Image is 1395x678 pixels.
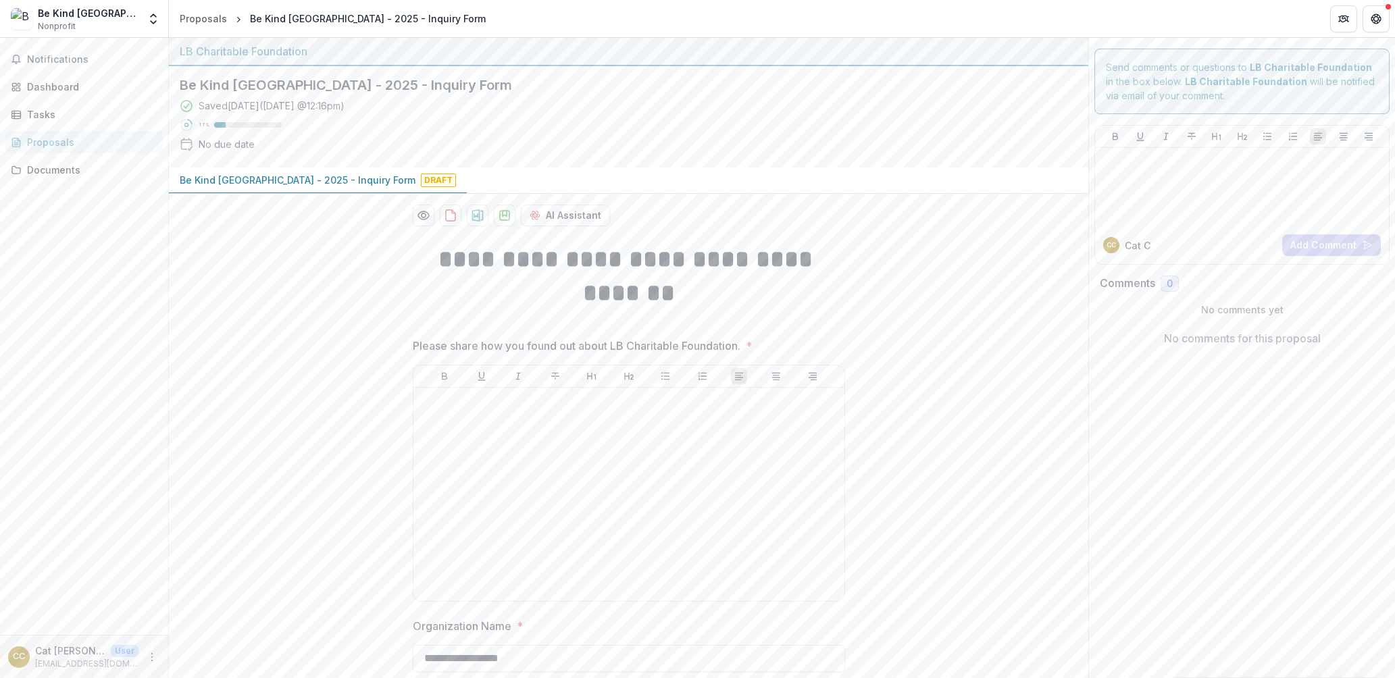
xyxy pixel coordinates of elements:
[1363,5,1390,32] button: Get Help
[38,6,138,20] div: Be Kind [GEOGRAPHIC_DATA]
[1330,5,1357,32] button: Partners
[1234,128,1250,145] button: Heading 2
[1184,128,1200,145] button: Strike
[657,368,674,384] button: Bullet List
[5,103,163,126] a: Tasks
[38,20,76,32] span: Nonprofit
[1158,128,1174,145] button: Italicize
[199,99,345,113] div: Saved [DATE] ( [DATE] @ 12:16pm )
[180,11,227,26] div: Proposals
[35,644,105,658] p: Cat [PERSON_NAME]
[1107,128,1123,145] button: Bold
[27,107,152,122] div: Tasks
[621,368,637,384] button: Heading 2
[1132,128,1148,145] button: Underline
[1094,49,1390,114] div: Send comments or questions to in the box below. will be notified via email of your comment.
[547,368,563,384] button: Strike
[199,137,255,151] div: No due date
[111,645,138,657] p: User
[1107,242,1116,249] div: Cat Cruz
[413,618,511,634] p: Organization Name
[1336,128,1352,145] button: Align Center
[144,649,160,665] button: More
[1185,76,1307,87] strong: LB Charitable Foundation
[474,368,490,384] button: Underline
[27,54,157,66] span: Notifications
[413,338,740,354] p: Please share how you found out about LB Charitable Foundation.
[27,80,152,94] div: Dashboard
[1282,234,1381,256] button: Add Comment
[731,368,747,384] button: Align Left
[467,205,488,226] button: download-proposal
[1259,128,1275,145] button: Bullet List
[5,159,163,181] a: Documents
[174,9,491,28] nav: breadcrumb
[11,8,32,30] img: Be Kind Birmingham
[250,11,486,26] div: Be Kind [GEOGRAPHIC_DATA] - 2025 - Inquiry Form
[5,49,163,70] button: Notifications
[35,658,138,670] p: [EMAIL_ADDRESS][DOMAIN_NAME]
[436,368,453,384] button: Bold
[510,368,526,384] button: Italicize
[144,5,163,32] button: Open entity switcher
[199,120,209,130] p: 17 %
[174,9,232,28] a: Proposals
[768,368,784,384] button: Align Center
[1250,61,1372,73] strong: LB Charitable Foundation
[440,205,461,226] button: download-proposal
[421,174,456,187] span: Draft
[1100,303,1384,317] p: No comments yet
[1125,238,1150,253] p: Cat C
[180,77,1056,93] h2: Be Kind [GEOGRAPHIC_DATA] - 2025 - Inquiry Form
[1167,278,1173,290] span: 0
[1285,128,1301,145] button: Ordered List
[805,368,821,384] button: Align Right
[27,163,152,177] div: Documents
[694,368,711,384] button: Ordered List
[5,76,163,98] a: Dashboard
[5,131,163,153] a: Proposals
[1164,330,1321,346] p: No comments for this proposal
[521,205,610,226] button: AI Assistant
[494,205,515,226] button: download-proposal
[1361,128,1377,145] button: Align Right
[27,135,152,149] div: Proposals
[584,368,600,384] button: Heading 1
[180,43,1077,59] div: LB Charitable Foundation
[1100,277,1155,290] h2: Comments
[1310,128,1326,145] button: Align Left
[180,173,415,187] p: Be Kind [GEOGRAPHIC_DATA] - 2025 - Inquiry Form
[13,652,25,661] div: Cat Cruz
[413,205,434,226] button: Preview 8037db74-ccad-41bf-898c-807988d16f38-0.pdf
[1209,128,1225,145] button: Heading 1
